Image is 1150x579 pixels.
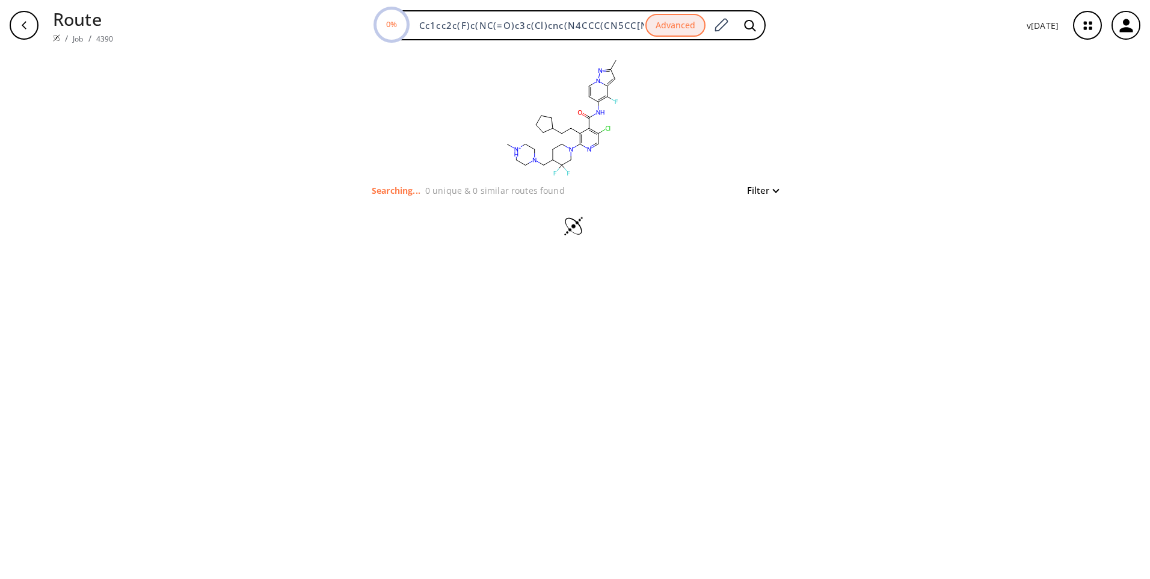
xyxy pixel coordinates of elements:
[96,34,114,44] a: 4390
[65,32,68,45] li: /
[645,14,706,37] button: Advanced
[88,32,91,45] li: /
[53,34,60,42] img: Spaya logo
[425,184,565,197] p: 0 unique & 0 similar routes found
[441,51,682,183] svg: Cc1cc2c(F)c(NC(=O)c3c(Cl)cnc(N4CCC(CN5CC[NH+](C)CC5)C(F)(F)C4)c3CCC3CCCC3)ccn2n1
[73,34,83,44] a: Job
[53,6,113,32] p: Route
[372,184,420,197] p: Searching...
[386,19,397,29] text: 0%
[1027,19,1059,32] p: v [DATE]
[412,19,645,31] input: Enter SMILES
[740,186,778,195] button: Filter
